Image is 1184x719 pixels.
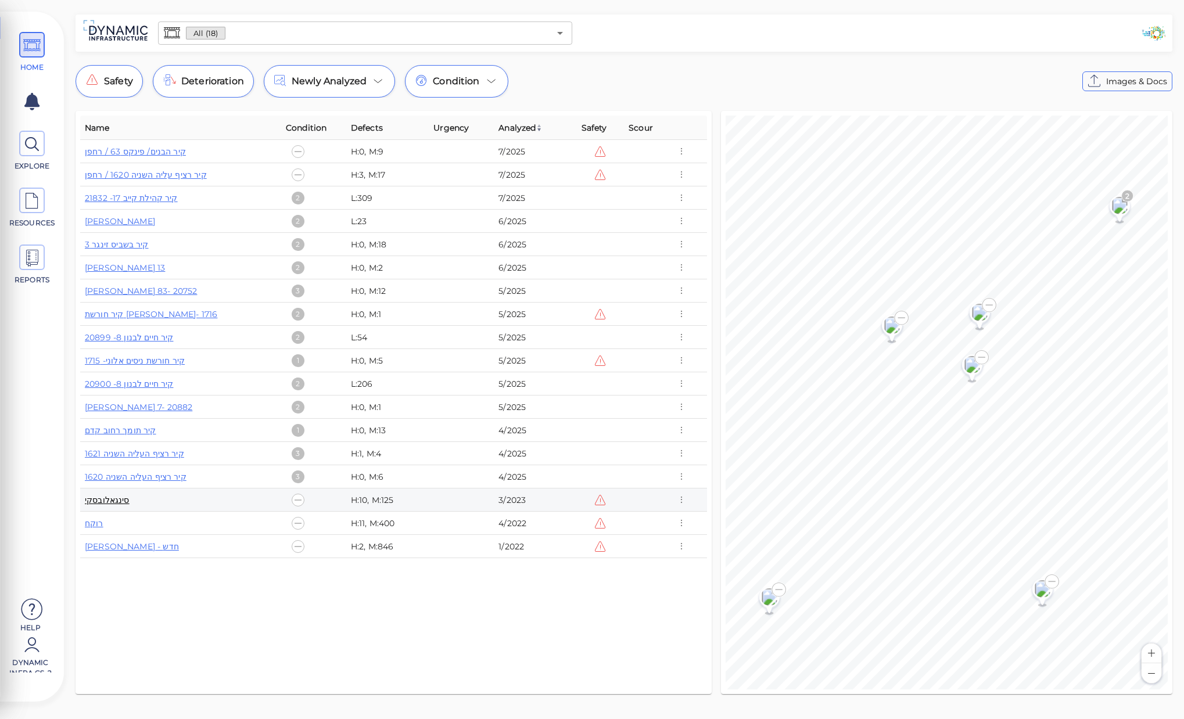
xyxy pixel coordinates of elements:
[498,494,572,506] div: 3/2023
[6,245,58,285] a: REPORTS
[498,471,572,483] div: 4/2025
[85,170,207,180] a: קיר רציף עליה השניה 1620 / רחפן
[536,124,543,131] img: sort_z_to_a
[186,28,225,39] span: All (18)
[498,169,572,181] div: 7/2025
[498,517,572,529] div: 4/2022
[498,121,543,135] span: Analyzed
[292,74,367,88] span: Newly Analyzed
[498,401,572,413] div: 5/2025
[292,447,304,460] div: 3
[292,238,304,251] div: 2
[85,239,149,250] a: קיר בשביס זינגר 3
[292,261,304,274] div: 2
[1142,643,1161,663] button: Zoom in
[292,192,304,204] div: 2
[85,355,185,366] a: קיר חורשת ניסים אלוני- 1715
[292,308,304,321] div: 2
[104,74,133,88] span: Safety
[85,193,178,203] a: קיר קהילת קייב 17- 21832
[351,239,424,250] div: H:0, M:18
[351,146,424,157] div: H:0, M:9
[6,131,58,171] a: EXPLORE
[85,379,173,389] a: קיר חיים לבנון 8- 20900
[351,517,424,529] div: H:11, M:400
[292,285,304,297] div: 3
[85,146,186,157] a: קיר הבנים/ פינקס 63 / רחפן
[6,657,55,673] span: Dynamic Infra CS-2
[351,541,424,552] div: H:2, M:846
[498,355,572,366] div: 5/2025
[351,332,424,343] div: L:54
[292,354,304,367] div: 1
[498,192,572,204] div: 7/2025
[85,402,192,412] a: [PERSON_NAME] 7- 20882
[498,239,572,250] div: 6/2025
[552,25,568,41] button: Open
[433,74,479,88] span: Condition
[8,275,57,285] span: REPORTS
[433,121,469,135] span: Urgency
[8,218,57,228] span: RESOURCES
[351,285,424,297] div: H:0, M:12
[726,116,1168,689] canvas: Map
[292,401,304,414] div: 2
[351,401,424,413] div: H:0, M:1
[85,309,217,319] a: קיר חורשת [PERSON_NAME]- 1716
[498,541,572,552] div: 1/2022
[85,518,103,529] a: רוקח
[8,161,57,171] span: EXPLORE
[498,285,572,297] div: 5/2025
[351,355,424,366] div: H:0, M:5
[292,470,304,483] div: 3
[85,121,110,135] span: Name
[1142,663,1161,683] button: Zoom out
[498,215,572,227] div: 6/2025
[181,74,244,88] span: Deterioration
[85,448,184,459] a: קיר רציף העליה השניה 1621
[498,378,572,390] div: 5/2025
[292,331,304,344] div: 2
[85,286,197,296] a: [PERSON_NAME] 83- 20752
[351,215,424,227] div: L:23
[1125,192,1129,200] text: 2
[292,215,304,228] div: 2
[292,378,304,390] div: 2
[351,121,383,135] span: Defects
[6,32,58,73] a: HOME
[498,146,572,157] div: 7/2025
[498,448,572,459] div: 4/2025
[351,425,424,436] div: H:0, M:13
[351,378,424,390] div: L:206
[85,263,165,273] a: [PERSON_NAME] 13
[6,623,55,632] span: Help
[85,425,156,436] a: קיר תומך רחוב קדם
[498,308,572,320] div: 5/2025
[85,472,186,482] a: 1620 קיר רציף העליה השניה
[351,192,424,204] div: L:309
[286,121,327,135] span: Condition
[85,332,173,343] a: קיר חיים לבנון 8- 20899
[6,188,58,228] a: RESOURCES
[8,62,57,73] span: HOME
[351,494,424,506] div: H:10, M:125
[85,495,130,505] a: סינגאלובסקי
[582,121,607,135] span: Safety
[85,216,155,227] a: [PERSON_NAME]
[85,541,179,552] a: [PERSON_NAME] - חדש
[292,424,304,437] div: 1
[351,471,424,483] div: H:0, M:6
[351,262,424,274] div: H:0, M:2
[351,308,424,320] div: H:0, M:1
[498,332,572,343] div: 5/2025
[1082,71,1172,91] button: Images & Docs
[1135,667,1175,710] iframe: Chat
[498,262,572,274] div: 6/2025
[498,425,572,436] div: 4/2025
[351,448,424,459] div: H:1, M:4
[351,169,424,181] div: H:3, M:17
[629,121,653,135] span: Scour
[1106,74,1167,88] span: Images & Docs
